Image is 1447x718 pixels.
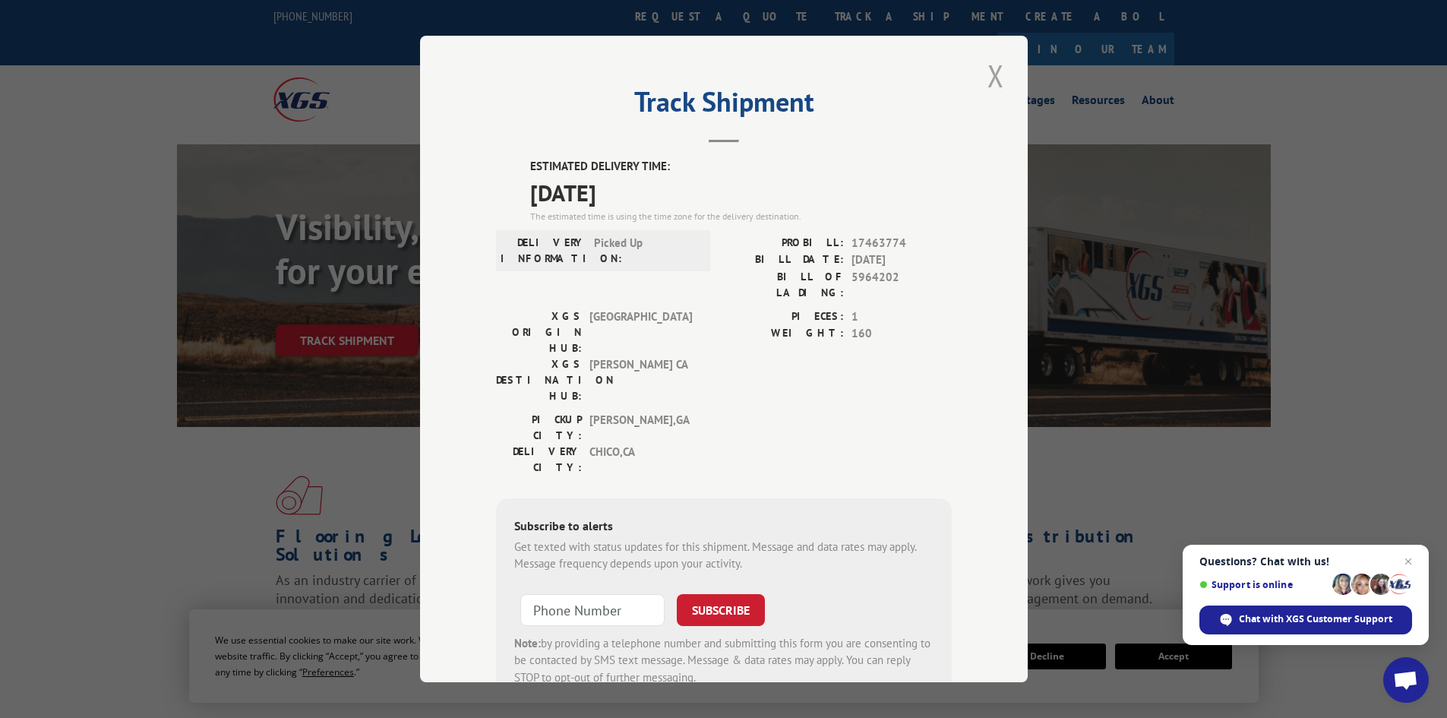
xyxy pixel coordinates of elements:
[589,308,692,356] span: [GEOGRAPHIC_DATA]
[724,308,844,326] label: PIECES:
[851,269,952,301] span: 5964202
[514,517,934,539] div: Subscribe to alerts
[496,91,952,120] h2: Track Shipment
[851,308,952,326] span: 1
[496,356,582,404] label: XGS DESTINATION HUB:
[594,235,697,267] span: Picked Up
[501,235,586,267] label: DELIVERY INFORMATION:
[1199,579,1327,590] span: Support is online
[724,235,844,252] label: PROBILL:
[724,251,844,269] label: BILL DATE:
[530,158,952,176] label: ESTIMATED DELIVERY TIME:
[514,636,541,650] strong: Note:
[1239,612,1392,626] span: Chat with XGS Customer Support
[851,251,952,269] span: [DATE]
[724,325,844,343] label: WEIGHT:
[589,444,692,476] span: CHICO , CA
[1383,657,1429,703] a: Open chat
[851,235,952,252] span: 17463774
[589,412,692,444] span: [PERSON_NAME] , GA
[514,539,934,573] div: Get texted with status updates for this shipment. Message and data rates may apply. Message frequ...
[724,269,844,301] label: BILL OF LADING:
[677,594,765,626] button: SUBSCRIBE
[530,176,952,210] span: [DATE]
[530,210,952,223] div: The estimated time is using the time zone for the delivery destination.
[1199,555,1412,568] span: Questions? Chat with us!
[851,325,952,343] span: 160
[496,412,582,444] label: PICKUP CITY:
[1199,606,1412,634] span: Chat with XGS Customer Support
[496,444,582,476] label: DELIVERY CITY:
[983,55,1009,96] button: Close modal
[589,356,692,404] span: [PERSON_NAME] CA
[514,635,934,687] div: by providing a telephone number and submitting this form you are consenting to be contacted by SM...
[496,308,582,356] label: XGS ORIGIN HUB:
[520,594,665,626] input: Phone Number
